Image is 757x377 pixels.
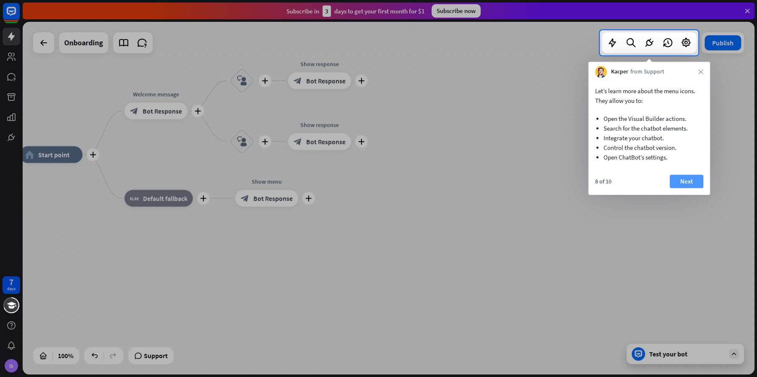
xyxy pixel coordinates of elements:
[595,178,611,185] div: 8 of 10
[595,86,703,105] p: Let’s learn more about the menu icons. They allow you to:
[604,143,695,152] li: Control the chatbot version.
[604,133,695,143] li: Integrate your chatbot.
[604,123,695,133] li: Search for the chatbot elements.
[604,114,695,123] li: Open the Visual Builder actions.
[630,68,664,76] span: from Support
[698,69,703,74] i: close
[611,68,628,76] span: Kacper
[7,3,32,29] button: Open LiveChat chat widget
[604,152,695,162] li: Open ChatBot’s settings.
[670,175,703,188] button: Next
